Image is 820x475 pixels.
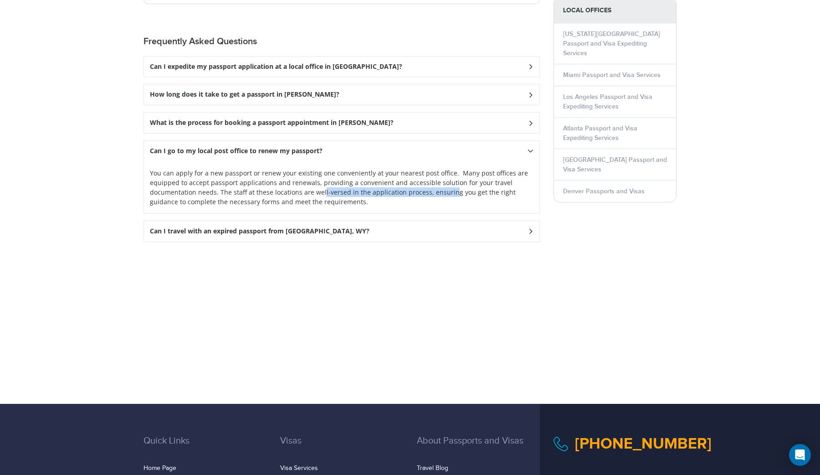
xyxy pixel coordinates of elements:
a: [US_STATE][GEOGRAPHIC_DATA] Passport and Visa Expediting Services [563,30,660,57]
a: Home Page [143,465,176,472]
a: Los Angeles Passport and Visa Expediting Services [563,93,652,110]
iframe: fb:comments Facebook Social Plugin [143,249,540,345]
h3: What is the process for booking a passport appointment in [PERSON_NAME]? [150,119,394,127]
h3: Can I expedite my passport application at a local office in [GEOGRAPHIC_DATA]? [150,63,402,71]
h2: Frequently Asked Questions [143,36,540,47]
h3: How long does it take to get a passport in [PERSON_NAME]? [150,91,339,98]
a: [GEOGRAPHIC_DATA] Passport and Visa Services [563,156,667,173]
a: Miami Passport and Visa Services [563,71,661,79]
h3: Can I travel with an expired passport from [GEOGRAPHIC_DATA], WY? [150,227,369,235]
h3: About Passports and Visas [417,436,540,460]
a: Denver Passports and Visas [563,187,645,195]
h3: Can I go to my local post office to renew my passport? [150,147,323,155]
a: Atlanta Passport and Visa Expediting Services [563,124,637,142]
h3: Quick Links [143,436,266,460]
a: Travel Blog [417,465,448,472]
h3: Visas [280,436,403,460]
a: [PHONE_NUMBER] [575,434,712,453]
a: Visa Services [280,465,318,472]
div: Open Intercom Messenger [789,444,811,466]
p: You can apply for a new passport or renew your existing one conveniently at your nearest post off... [150,168,533,207]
